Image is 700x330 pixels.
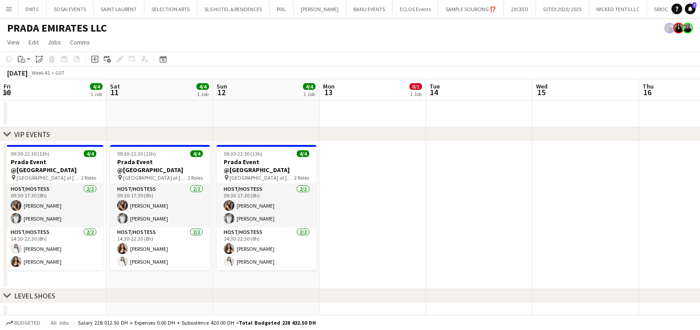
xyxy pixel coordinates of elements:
[536,82,548,90] span: Wed
[11,150,49,157] span: 09:30-22:30 (13h)
[81,174,96,181] span: 2 Roles
[428,87,440,97] span: 14
[294,174,309,181] span: 2 Roles
[14,320,40,326] span: Budgeted
[190,150,203,157] span: 4/4
[294,0,346,18] button: [PERSON_NAME]
[94,0,144,18] button: SAINT LAURENT
[4,227,103,270] app-card-role: Host/Hostess2/214:30-22:30 (8h)[PERSON_NAME][PERSON_NAME]
[215,87,227,97] span: 12
[4,36,23,48] a: View
[536,0,589,18] button: GITEX 2020/ 2025
[123,174,188,181] span: [GEOGRAPHIC_DATA] at [GEOGRAPHIC_DATA]
[197,91,209,97] div: 1 Job
[144,0,197,18] button: SELECTION ARTS
[7,68,28,77] div: [DATE]
[29,69,52,76] span: Week 41
[4,82,11,90] span: Fri
[66,36,94,48] a: Comms
[16,174,81,181] span: [GEOGRAPHIC_DATA] at [GEOGRAPHIC_DATA]
[239,319,316,326] span: Total Budgeted 228 432.50 DH
[14,291,55,300] div: LEVEL SHOES
[78,319,316,326] div: Salary 228 012.50 DH + Expenses 0.00 DH + Subsistence 420.00 DH =
[25,36,42,48] a: Edit
[44,36,65,48] a: Jobs
[110,158,210,174] h3: Prada Event @[GEOGRAPHIC_DATA]
[303,91,315,97] div: 1 Job
[589,0,647,18] button: WICKED TENTS LLC
[430,82,440,90] span: Tue
[297,150,309,157] span: 4/4
[393,0,438,18] button: ECLOS Events
[438,0,504,18] button: SAMPLE SOURCING ⁉️
[322,87,335,97] span: 13
[664,23,675,33] app-user-avatar: Mohamed Arafa
[682,23,693,33] app-user-avatar: Anastasiia Iemelianova
[29,38,39,46] span: Edit
[346,0,393,18] button: BANU EVENTS
[14,130,50,139] div: VIP EVENTS
[224,150,262,157] span: 09:30-22:30 (13h)
[217,158,316,174] h3: Prada Event @[GEOGRAPHIC_DATA]
[110,145,210,270] app-job-card: 09:30-22:30 (13h)4/4Prada Event @[GEOGRAPHIC_DATA] [GEOGRAPHIC_DATA] at [GEOGRAPHIC_DATA]2 RolesH...
[303,83,315,90] span: 4/4
[109,87,120,97] span: 11
[117,150,156,157] span: 09:30-22:30 (13h)
[110,82,120,90] span: Sat
[90,91,102,97] div: 1 Job
[110,184,210,227] app-card-role: Host/Hostess2/209:30-17:30 (8h)[PERSON_NAME][PERSON_NAME]
[90,83,102,90] span: 4/4
[70,38,90,46] span: Comms
[685,4,696,14] a: 7
[673,23,684,33] app-user-avatar: Maria Fernandes
[7,21,107,35] h1: PRADA EMIRATES LLC
[217,145,316,270] app-job-card: 09:30-22:30 (13h)4/4Prada Event @[GEOGRAPHIC_DATA] [GEOGRAPHIC_DATA] at [GEOGRAPHIC_DATA]2 RolesH...
[229,174,294,181] span: [GEOGRAPHIC_DATA] at [GEOGRAPHIC_DATA]
[535,87,548,97] span: 15
[196,83,209,90] span: 4/4
[7,38,20,46] span: View
[409,83,422,90] span: 0/1
[110,227,210,270] app-card-role: Host/Hostess2/214:30-22:30 (8h)[PERSON_NAME][PERSON_NAME]
[217,184,316,227] app-card-role: Host/Hostess2/209:30-17:30 (8h)[PERSON_NAME][PERSON_NAME]
[188,174,203,181] span: 2 Roles
[49,319,70,326] span: All jobs
[48,38,61,46] span: Jobs
[4,318,41,328] button: Budgeted
[643,82,654,90] span: Thu
[217,82,227,90] span: Sun
[47,0,94,18] button: SOSAI EVENTS
[18,0,47,18] button: DWTC
[4,158,103,174] h3: Prada Event @[GEOGRAPHIC_DATA]
[270,0,294,18] button: PIXL
[217,227,316,270] app-card-role: Host/Hostess2/214:30-22:30 (8h)[PERSON_NAME][PERSON_NAME]
[2,87,11,97] span: 10
[4,145,103,270] app-job-card: 09:30-22:30 (13h)4/4Prada Event @[GEOGRAPHIC_DATA] [GEOGRAPHIC_DATA] at [GEOGRAPHIC_DATA]2 RolesH...
[410,91,422,97] div: 1 Job
[84,150,96,157] span: 4/4
[692,2,696,8] span: 7
[647,0,683,18] button: SIROCCO
[55,69,65,76] div: GST
[197,0,270,18] button: SLS HOTEL & RESIDENCES
[4,184,103,227] app-card-role: Host/Hostess2/209:30-17:30 (8h)[PERSON_NAME][PERSON_NAME]
[641,87,654,97] span: 16
[323,82,335,90] span: Mon
[504,0,536,18] button: 2XCEED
